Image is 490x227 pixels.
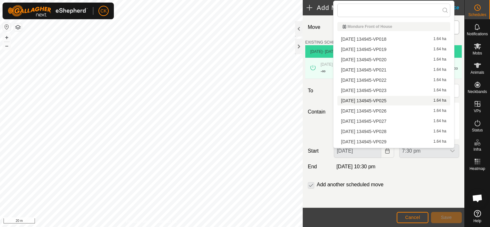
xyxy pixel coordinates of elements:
[341,68,386,72] span: [DATE] 134945-VP021
[337,86,450,95] li: 2025-08-17 134945-VP023
[337,55,450,64] li: 2025-08-17 134945-VP020
[337,34,450,44] li: 2025-08-17 134945-VP018
[434,78,446,82] span: 1.64 ha
[341,47,386,52] span: [DATE] 134945-VP019
[434,109,446,113] span: 1.64 ha
[341,88,386,93] span: [DATE] 134945-VP023
[467,32,488,36] span: Notifications
[470,71,484,74] span: Animals
[337,65,450,75] li: 2025-08-17 134945-VP021
[305,163,331,171] label: End
[434,68,446,72] span: 1.64 ha
[473,219,481,223] span: Help
[100,8,106,14] span: CK
[381,144,394,158] button: Choose Date
[158,219,177,224] a: Contact Us
[434,37,446,41] span: 1.64 ha
[334,20,454,167] ul: Option List
[341,78,386,82] span: [DATE] 134945-VP022
[405,215,420,220] span: Cancel
[337,137,450,147] li: 2025-08-17 134945-VP029
[305,39,348,45] label: EXISTING SCHEDULES
[337,45,450,54] li: 2025-08-17 134945-VP019
[321,67,325,75] div: -
[337,106,450,116] li: 2025-08-17 134945-VP026
[472,128,483,132] span: Status
[434,47,446,52] span: 1.64 ha
[305,108,331,116] label: Contain
[3,23,11,31] button: Reset Map
[341,139,386,144] span: [DATE] 134945-VP029
[336,164,376,169] span: [DATE] 10:30 pm
[434,88,446,93] span: 1.64 ha
[468,90,487,94] span: Neckbands
[468,189,487,208] a: Open chat
[474,109,481,113] span: VPs
[465,207,490,225] a: Help
[434,119,446,123] span: 1.64 ha
[305,84,331,97] label: To
[305,21,331,34] label: Move
[434,129,446,134] span: 1.64 ha
[321,62,348,67] span: [DATE] 2:00 pm
[305,147,331,155] label: Start
[337,96,450,105] li: 2025-08-17 134945-VP025
[8,5,88,17] img: Gallagher Logo
[14,23,22,31] button: Map Layers
[397,212,428,223] button: Cancel
[434,139,446,144] span: 1.64 ha
[469,167,485,171] span: Heatmap
[341,57,386,62] span: [DATE] 134945-VP020
[322,68,325,74] span: ∞
[341,129,386,134] span: [DATE] 134945-VP028
[3,34,11,41] button: +
[341,109,386,113] span: [DATE] 134945-VP026
[473,147,481,151] span: Infra
[341,119,386,123] span: [DATE] 134945-VP027
[342,25,445,29] div: Mondure Front of House
[323,49,337,54] span: - [DATE]
[431,212,462,223] button: Save
[307,4,432,12] h2: Add Move
[337,127,450,136] li: 2025-08-17 134945-VP028
[126,219,150,224] a: Privacy Policy
[434,57,446,62] span: 1.64 ha
[310,49,323,54] span: [DATE]
[468,13,486,17] span: Schedules
[434,98,446,103] span: 1.64 ha
[337,147,450,157] li: 2025-08-17 134945-VP030
[473,51,482,55] span: Mobs
[337,75,450,85] li: 2025-08-17 134945-VP022
[3,42,11,50] button: –
[337,116,450,126] li: 2025-08-17 134945-VP027
[341,37,386,41] span: [DATE] 134945-VP018
[454,65,458,71] span: ∞
[441,215,452,220] span: Save
[341,98,386,103] span: [DATE] 134945-VP025
[317,182,384,187] label: Add another scheduled move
